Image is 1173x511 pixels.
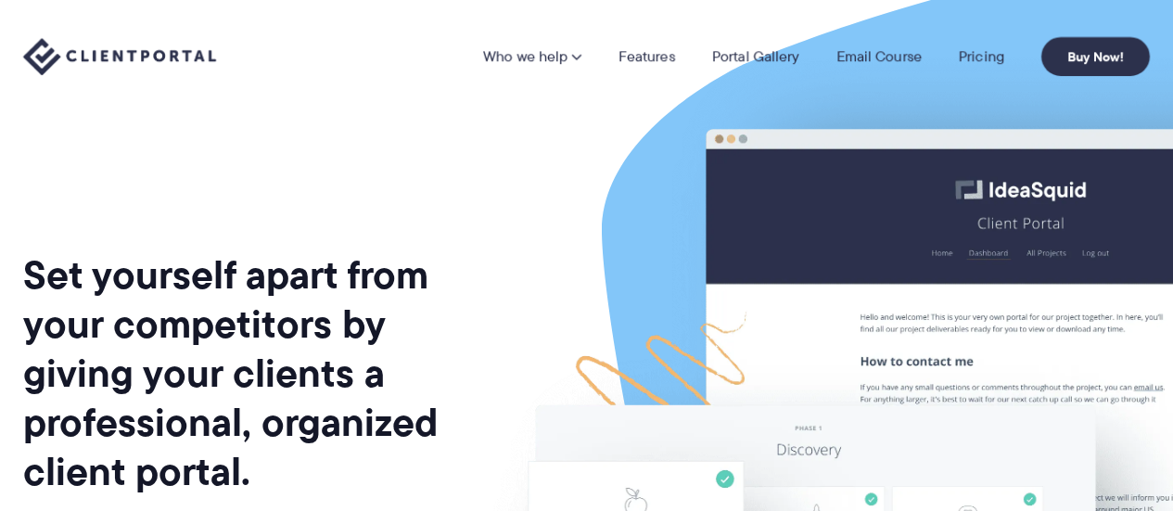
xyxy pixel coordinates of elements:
[23,250,474,496] h1: Set yourself apart from your competitors by giving your clients a professional, organized client ...
[618,49,675,64] a: Features
[959,49,1004,64] a: Pricing
[712,49,799,64] a: Portal Gallery
[483,49,581,64] a: Who we help
[836,49,922,64] a: Email Course
[1041,37,1150,76] a: Buy Now!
